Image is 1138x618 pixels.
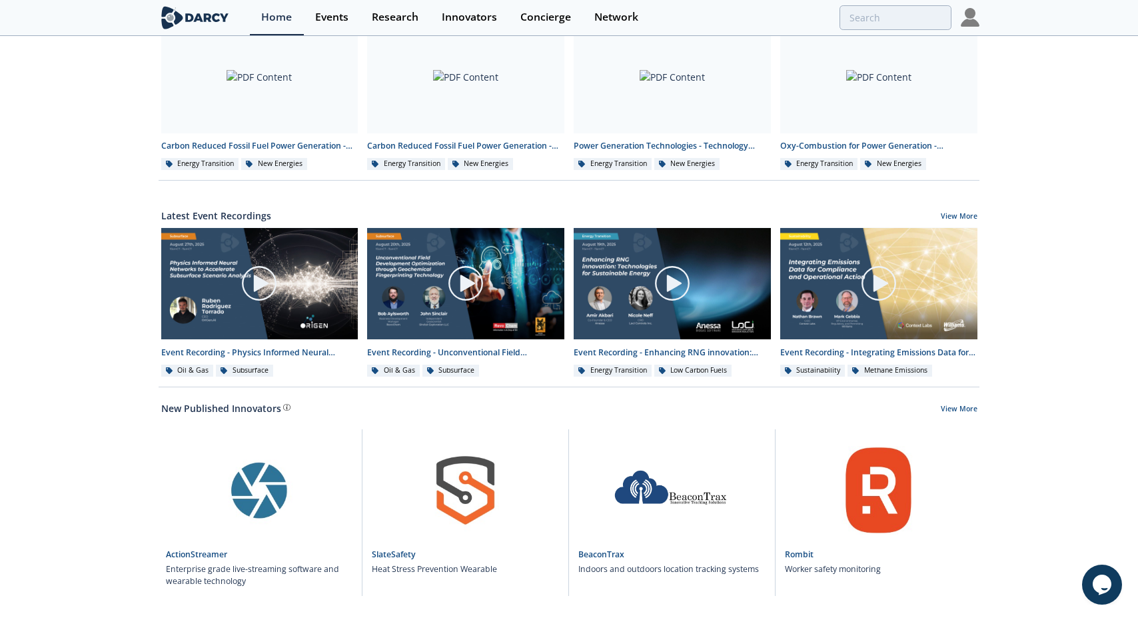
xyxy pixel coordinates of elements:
a: PDF Content Carbon Reduced Fossil Fuel Power Generation - Innovator Landscape Energy Transition N... [157,21,363,171]
div: New Energies [448,158,514,170]
div: Research [372,12,418,23]
div: Home [261,12,292,23]
div: Low Carbon Fuels [654,365,732,377]
a: Video Content Event Recording - Unconventional Field Development Optimization through Geochemical... [362,227,569,377]
img: play-chapters-gray.svg [447,265,484,302]
div: Oil & Gas [161,365,214,377]
div: Event Recording - Unconventional Field Development Optimization through Geochemical Fingerprintin... [367,347,564,359]
div: Events [315,12,348,23]
a: View More [941,211,977,223]
div: Carbon Reduced Fossil Fuel Power Generation - Technology Landscape [367,140,564,152]
div: Oil & Gas [367,365,420,377]
div: Event Recording - Integrating Emissions Data for Compliance and Operational Action [780,347,977,359]
div: Subsurface [422,365,480,377]
a: New Published Innovators [161,401,281,415]
div: New Energies [860,158,926,170]
img: Video Content [780,228,977,339]
div: Event Recording - Enhancing RNG innovation: Technologies for Sustainable Energy [574,347,771,359]
div: Oxy-Combustion for Power Generation - Innovator Comparison [780,140,977,152]
div: New Energies [654,158,720,170]
div: Carbon Reduced Fossil Fuel Power Generation - Innovator Landscape [161,140,358,152]
img: play-chapters-gray.svg [654,265,691,302]
div: Energy Transition [367,158,445,170]
div: Methane Emissions [848,365,932,377]
div: Energy Transition [161,158,239,170]
div: Sustainability [780,365,846,377]
div: New Energies [241,158,307,170]
img: information.svg [283,404,290,411]
div: Energy Transition [574,158,652,170]
a: ActionStreamer [166,549,227,560]
div: Subsurface [216,365,273,377]
a: PDF Content Oxy-Combustion for Power Generation - Innovator Comparison Energy Transition New Ener... [776,21,982,171]
p: Indoors and outdoors location tracking systems [578,563,759,575]
a: Video Content Event Recording - Integrating Emissions Data for Compliance and Operational Action ... [776,227,982,377]
div: Energy Transition [574,365,652,377]
img: Video Content [367,228,564,339]
div: Power Generation Technologies - Technology Landscape [574,140,771,152]
img: Profile [961,8,979,27]
a: PDF Content Power Generation Technologies - Technology Landscape Energy Transition New Energies [569,21,776,171]
a: SlateSafety [372,549,416,560]
a: BeaconTrax [578,549,624,560]
div: Innovators [442,12,497,23]
a: Video Content Event Recording - Physics Informed Neural Networks (PINNs) to Accelerate Subsurface... [157,227,363,377]
a: Latest Event Recordings [161,209,271,223]
p: Worker safety monitoring [785,563,881,575]
img: play-chapters-gray.svg [860,265,897,302]
div: Event Recording - Physics Informed Neural Networks (PINNs) to Accelerate Subsurface Scenario Anal... [161,347,358,359]
img: play-chapters-gray.svg [241,265,278,302]
div: Energy Transition [780,158,858,170]
a: View More [941,404,977,416]
a: Video Content Event Recording - Enhancing RNG innovation: Technologies for Sustainable Energy Ene... [569,227,776,377]
img: Video Content [574,228,771,339]
p: Heat Stress Prevention Wearable [372,563,497,575]
div: Concierge [520,12,571,23]
img: Video Content [161,228,358,339]
p: Enterprise grade live-streaming software and wearable technology [166,563,353,588]
iframe: chat widget [1082,565,1125,605]
div: Network [594,12,638,23]
a: PDF Content Carbon Reduced Fossil Fuel Power Generation - Technology Landscape Energy Transition ... [362,21,569,171]
a: Rombit [785,549,814,560]
input: Advanced Search [840,5,951,30]
img: logo-wide.svg [159,6,231,29]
